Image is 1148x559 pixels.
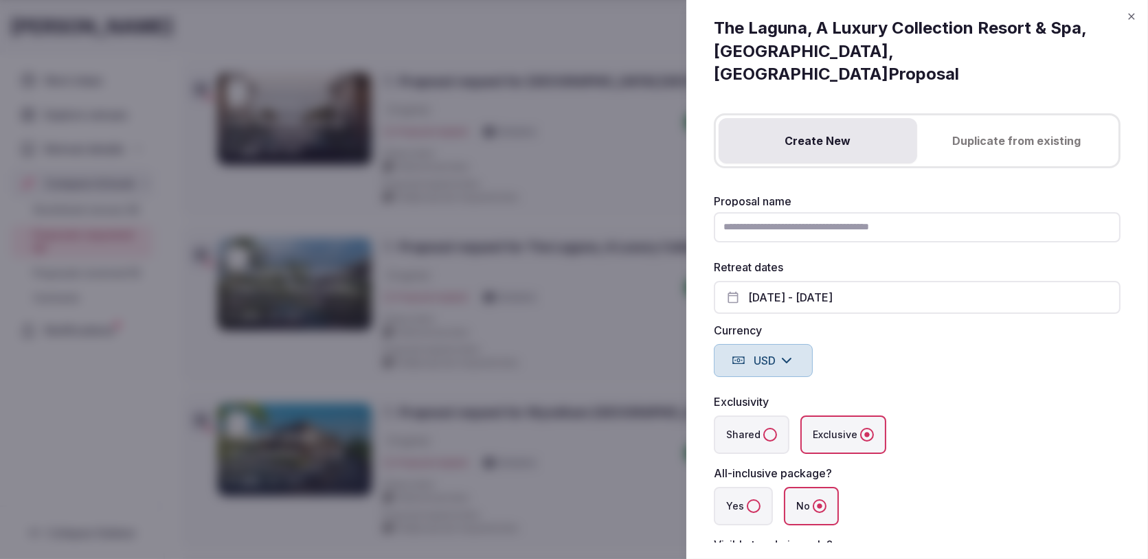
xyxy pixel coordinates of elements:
[714,487,773,525] label: Yes
[784,487,839,525] label: No
[917,118,1116,163] button: Duplicate from existing
[714,415,789,454] label: Shared
[714,196,1121,207] label: Proposal name
[714,538,833,551] label: Visible to admins only?
[860,428,874,442] button: Exclusive
[719,118,917,163] button: Create New
[714,16,1121,86] h2: The Laguna, A Luxury Collection Resort & Spa, [GEOGRAPHIC_DATA], [GEOGRAPHIC_DATA] Proposal
[763,428,777,442] button: Shared
[714,281,1121,314] button: [DATE] - [DATE]
[714,395,769,409] label: Exclusivity
[747,499,761,513] button: Yes
[714,260,783,274] label: Retreat dates
[813,499,826,513] button: No
[714,466,832,480] label: All-inclusive package?
[714,325,1121,336] label: Currency
[800,415,886,454] label: Exclusive
[714,344,813,377] button: USD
